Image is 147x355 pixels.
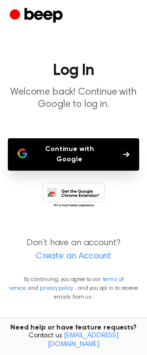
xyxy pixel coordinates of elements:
[8,237,139,263] p: Don’t have an account?
[40,285,73,291] a: privacy policy
[10,6,65,25] a: Beep
[8,63,139,78] h1: Log In
[8,138,139,171] button: Continue with Google
[10,250,137,263] a: Create an Account
[6,332,141,349] span: Contact us
[48,332,119,348] a: [EMAIL_ADDRESS][DOMAIN_NAME]
[8,275,139,302] p: By continuing, you agree to our and , and you opt in to receive emails from us.
[8,86,139,111] p: Welcome back! Continue with Google to log in.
